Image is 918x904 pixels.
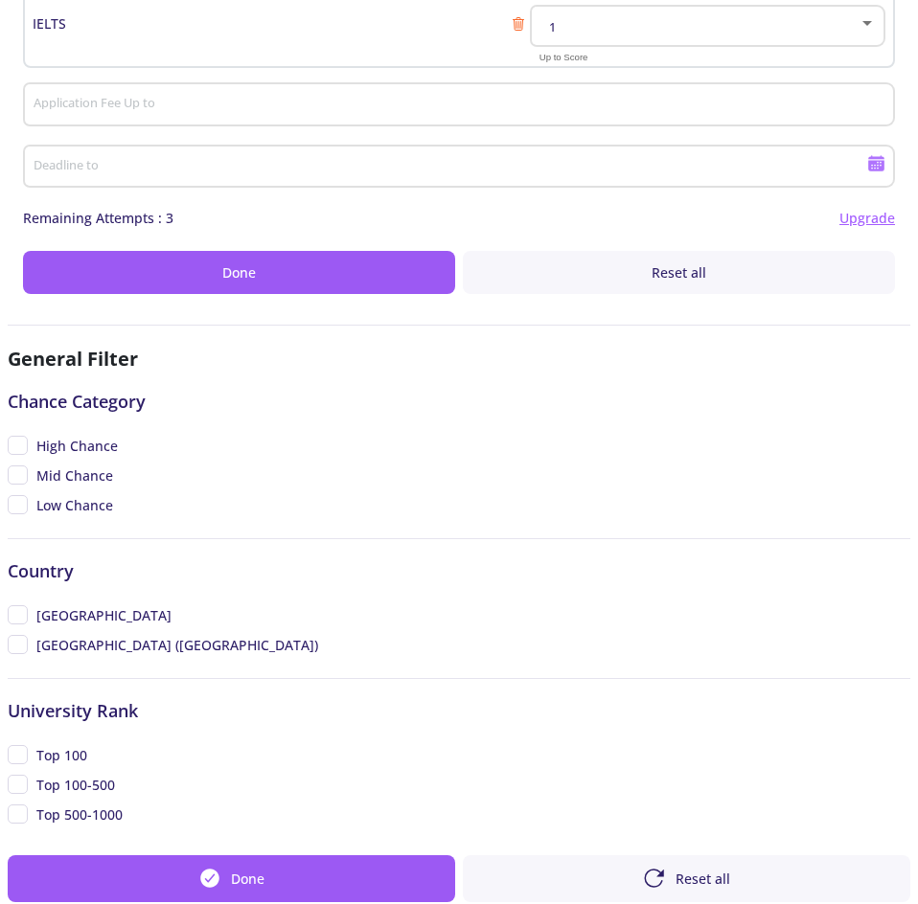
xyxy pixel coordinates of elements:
span: 1 [544,18,556,35]
span: Mid Chance [36,465,113,486]
span: Reset all [652,262,706,282]
p: Country [8,558,910,584]
span: Upgrade [839,208,895,228]
span: [GEOGRAPHIC_DATA] [36,605,172,625]
p: University Rank [8,698,910,724]
span: High Chance [36,436,118,456]
span: [GEOGRAPHIC_DATA] ([GEOGRAPHIC_DATA]) [36,635,318,655]
p: Chance Category [8,389,910,415]
button: Done [8,855,455,903]
span: Top 100 [36,745,87,765]
span: Top 500-1000 [36,804,123,825]
span: Done [222,262,256,282]
span: IELTS [33,13,511,34]
button: Done [23,251,455,294]
span: Top 100-500 [36,775,115,795]
div: General Filter [8,345,910,373]
button: Reset all [463,251,895,294]
button: Reset all [463,855,910,903]
span: Remaining Attempts : 3 [23,208,173,228]
mat-hint: Up to Score [539,53,588,63]
span: Low Chance [36,495,113,515]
